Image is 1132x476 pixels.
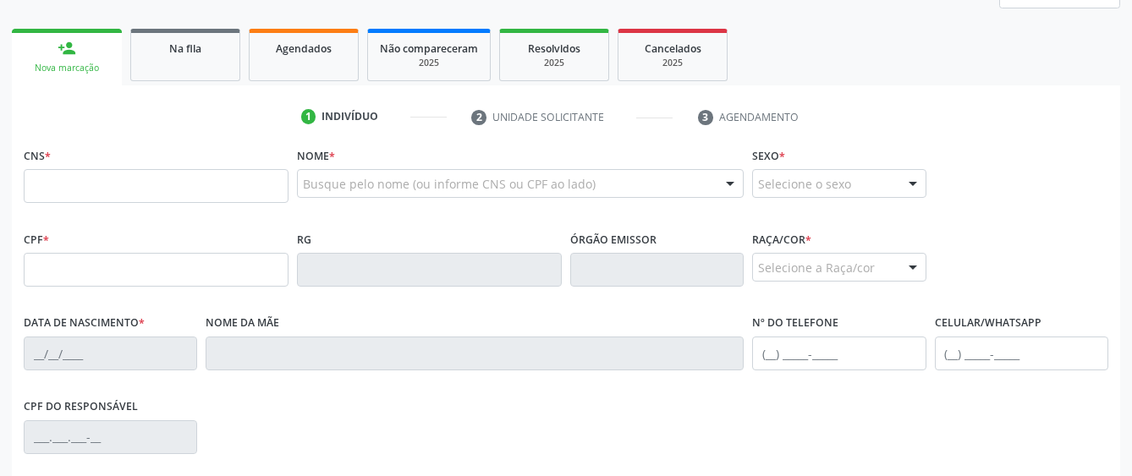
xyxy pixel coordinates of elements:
span: Cancelados [645,41,701,56]
label: Raça/cor [752,227,811,253]
input: (__) _____-_____ [935,336,1108,370]
div: 2025 [630,57,715,69]
span: Resolvidos [528,41,580,56]
label: RG [297,227,311,253]
div: 2025 [512,57,596,69]
span: Busque pelo nome (ou informe CNS ou CPF ao lado) [303,175,596,193]
label: CPF [24,227,49,253]
div: 2025 [380,57,478,69]
label: Nome [297,143,335,169]
div: 1 [301,109,316,124]
div: Indivíduo [321,109,378,124]
label: Celular/WhatsApp [935,310,1041,336]
span: Selecione a Raça/cor [758,259,875,276]
label: Sexo [752,143,785,169]
input: (__) _____-_____ [752,336,926,370]
label: Nome da mãe [206,310,279,336]
label: CPF do responsável [24,394,138,420]
span: Agendados [276,41,332,56]
div: Nova marcação [24,62,110,74]
label: Nº do Telefone [752,310,838,336]
label: CNS [24,143,51,169]
input: ___.___.___-__ [24,420,197,454]
label: Órgão emissor [570,227,657,253]
input: __/__/____ [24,336,197,370]
label: Data de nascimento [24,310,145,336]
span: Selecione o sexo [758,175,851,193]
div: person_add [58,39,76,57]
span: Não compareceram [380,41,478,56]
span: Na fila [169,41,201,56]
